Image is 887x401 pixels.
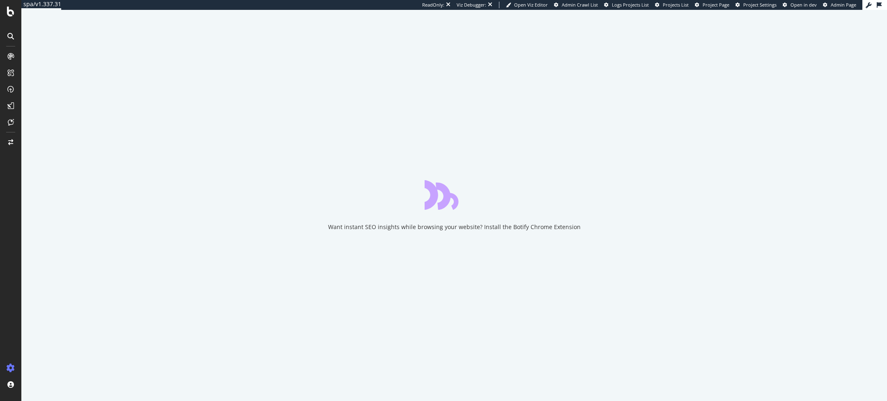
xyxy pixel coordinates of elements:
div: animation [425,180,484,210]
a: Project Settings [735,2,777,8]
span: Logs Projects List [612,2,649,8]
span: Project Settings [743,2,777,8]
a: Projects List [655,2,689,8]
div: Viz Debugger: [457,2,486,8]
a: Open in dev [783,2,817,8]
span: Project Page [703,2,729,8]
div: Want instant SEO insights while browsing your website? Install the Botify Chrome Extension [328,223,581,231]
span: Projects List [663,2,689,8]
span: Open Viz Editor [514,2,548,8]
a: Admin Crawl List [554,2,598,8]
a: Project Page [695,2,729,8]
a: Open Viz Editor [506,2,548,8]
span: Admin Crawl List [562,2,598,8]
span: Open in dev [790,2,817,8]
a: Admin Page [823,2,856,8]
span: Admin Page [831,2,856,8]
div: ReadOnly: [422,2,444,8]
a: Logs Projects List [604,2,649,8]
